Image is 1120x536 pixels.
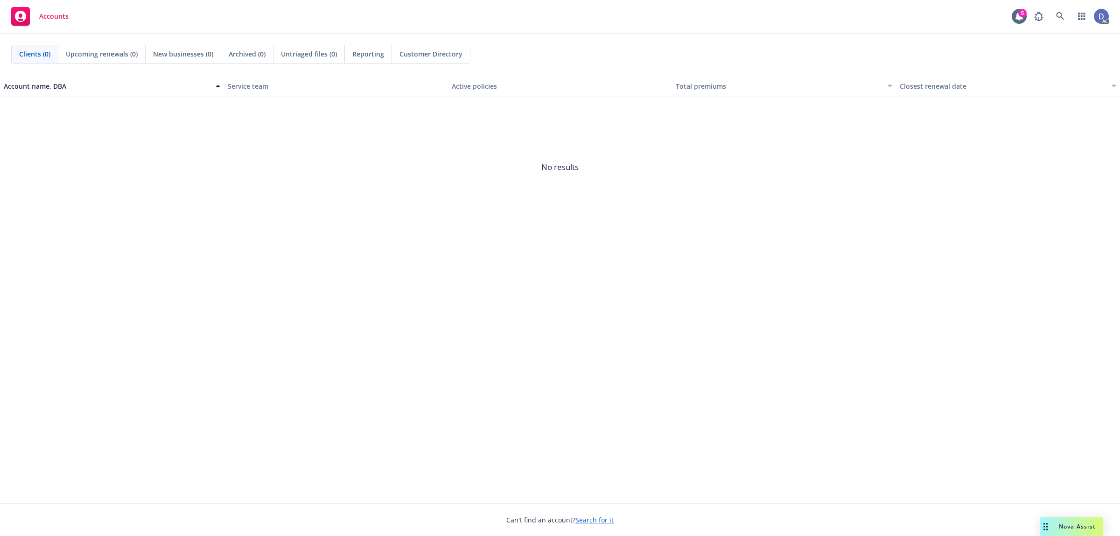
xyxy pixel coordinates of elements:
a: Report a Bug [1029,7,1048,26]
button: Service team [224,75,448,97]
a: Accounts [7,3,72,29]
span: Upcoming renewals (0) [66,49,138,59]
div: Total premiums [676,81,882,91]
span: Untriaged files (0) [281,49,337,59]
button: Active policies [448,75,672,97]
span: Reporting [352,49,384,59]
div: Drag to move [1040,517,1051,536]
span: Clients (0) [19,49,50,59]
button: Total premiums [672,75,896,97]
a: Search for it [575,515,614,524]
div: 5 [1018,9,1027,17]
span: Archived (0) [229,49,266,59]
span: Can't find an account? [506,515,614,525]
div: Account name, DBA [4,81,210,91]
img: photo [1094,9,1109,24]
span: New businesses (0) [153,49,213,59]
div: Service team [228,81,444,91]
a: Switch app [1072,7,1091,26]
span: Customer Directory [399,49,462,59]
span: Nova Assist [1059,522,1096,530]
button: Nova Assist [1040,517,1103,536]
div: Closest renewal date [900,81,1106,91]
a: Search [1051,7,1070,26]
button: Closest renewal date [896,75,1120,97]
div: Active policies [452,81,668,91]
span: Accounts [39,13,69,20]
